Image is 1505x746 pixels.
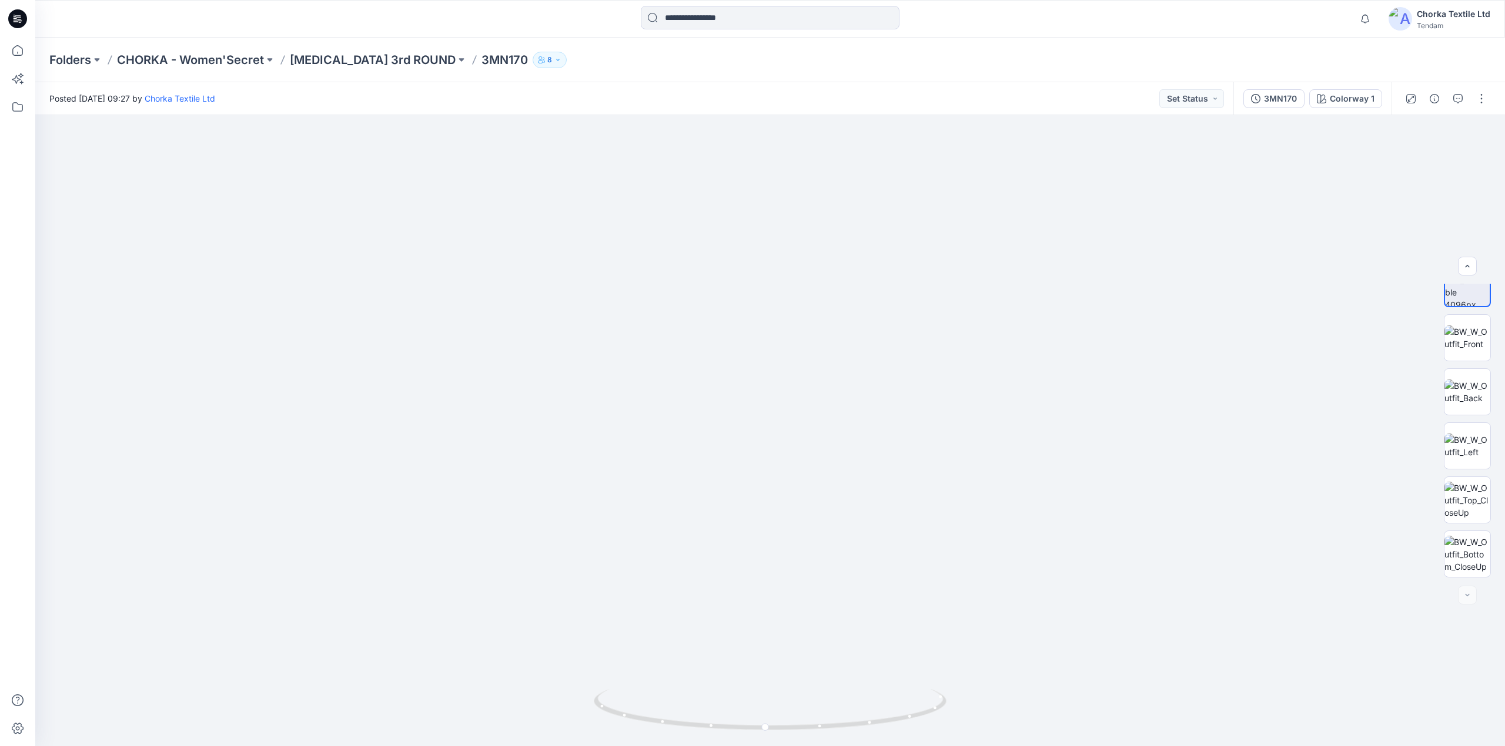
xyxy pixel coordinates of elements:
img: BW_W_Outfit_Turntable 4096px [1445,261,1490,306]
a: [MEDICAL_DATA] 3rd ROUND [290,52,456,68]
img: BW_W_Outfit_Front [1444,325,1490,350]
img: BW_W_Outfit_Left [1444,434,1490,458]
img: BW_W_Outfit_Back [1444,379,1490,404]
div: 3MN170 [1264,92,1297,105]
p: 8 [547,53,552,66]
div: Colorway 1 [1330,92,1374,105]
span: Posted [DATE] 09:27 by [49,92,215,105]
a: Chorka Textile Ltd [145,93,215,103]
button: 3MN170 [1243,89,1305,108]
a: CHORKA - Women'Secret [117,52,264,68]
button: Details [1425,89,1444,108]
img: BW_W_Outfit_Top_CloseUp [1444,482,1490,519]
img: avatar [1389,7,1412,31]
button: 8 [533,52,567,68]
a: Folders [49,52,91,68]
button: Colorway 1 [1309,89,1382,108]
p: 3MN170 [481,52,528,68]
div: Chorka Textile Ltd [1417,7,1490,21]
img: BW_W_Outfit_Bottom_CloseUp [1444,536,1490,573]
div: Tendam [1417,21,1490,30]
